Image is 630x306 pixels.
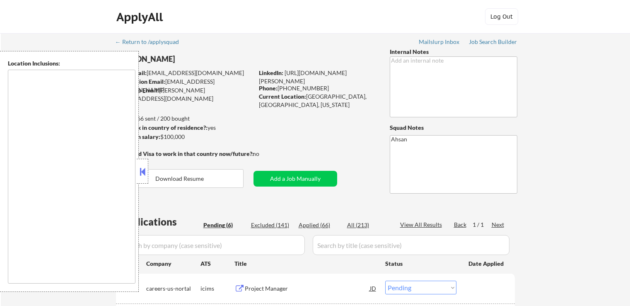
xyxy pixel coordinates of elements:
button: Add a Job Manually [253,171,337,187]
strong: Will need Visa to work in that country now/future?: [116,150,254,157]
div: ApplyAll [116,10,165,24]
div: [PERSON_NAME][EMAIL_ADDRESS][DOMAIN_NAME] [116,86,253,102]
strong: Can work in country of residence?: [116,124,208,131]
div: 66 sent / 200 bought [116,114,253,123]
div: Squad Notes [390,124,517,132]
div: Status [385,256,456,271]
div: [PERSON_NAME] [116,54,286,64]
input: Search by title (case sensitive) [313,235,509,255]
div: [EMAIL_ADDRESS][DOMAIN_NAME] [116,69,253,77]
div: icims [200,284,234,293]
div: JD [369,281,377,296]
div: yes [116,124,251,132]
div: Pending (6) [203,221,245,229]
div: Next [492,221,505,229]
div: Location Inclusions: [8,59,135,68]
strong: LinkedIn: [259,69,283,76]
div: Title [234,260,377,268]
strong: Phone: [259,85,278,92]
div: Internal Notes [390,48,517,56]
button: Download Resume [116,169,244,188]
div: View All Results [400,221,444,229]
strong: Current Location: [259,93,306,100]
a: Job Search Builder [469,39,517,47]
a: Mailslurp Inbox [419,39,460,47]
div: All (213) [347,221,389,229]
div: Company [146,260,200,268]
div: Project Manager [245,284,370,293]
div: careers-us-nortal [146,284,200,293]
div: Job Search Builder [469,39,517,45]
div: [EMAIL_ADDRESS][DOMAIN_NAME] [116,78,253,94]
div: [GEOGRAPHIC_DATA], [GEOGRAPHIC_DATA], [US_STATE] [259,92,376,109]
div: Date Applied [468,260,505,268]
a: [URL][DOMAIN_NAME][PERSON_NAME] [259,69,347,85]
div: Mailslurp Inbox [419,39,460,45]
div: Applied (66) [299,221,340,229]
div: [PHONE_NUMBER] [259,84,376,92]
div: Back [454,221,467,229]
div: no [253,150,276,158]
div: ← Return to /applysquad [115,39,187,45]
div: 1 / 1 [473,221,492,229]
div: ATS [200,260,234,268]
input: Search by company (case sensitive) [118,235,305,255]
div: Excluded (141) [251,221,292,229]
button: Log Out [485,8,518,25]
a: ← Return to /applysquad [115,39,187,47]
div: Applications [118,217,200,227]
div: $100,000 [116,133,253,141]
